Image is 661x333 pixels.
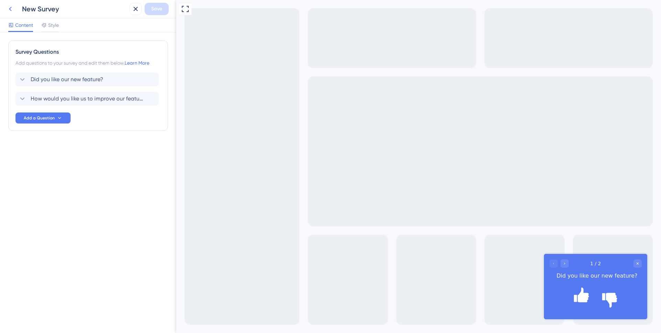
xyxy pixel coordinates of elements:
span: Did you like our new feature? [31,75,103,84]
div: Add questions to your survey and edit them below. [15,59,161,67]
div: New Survey [22,4,127,14]
span: Save [151,5,162,13]
a: Learn More [125,60,149,66]
button: Add a Question [15,112,71,123]
span: Add a Question [24,115,55,121]
span: Content [15,21,33,29]
span: Style [48,21,59,29]
button: Save [145,3,169,15]
div: Survey Questions [15,48,161,56]
iframe: UserGuiding Survey [368,254,471,319]
span: How would you like us to improve our feature? [31,95,144,103]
